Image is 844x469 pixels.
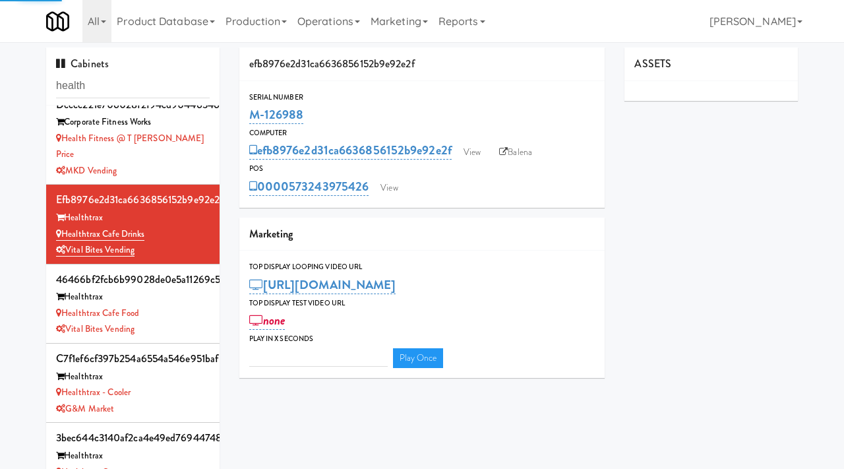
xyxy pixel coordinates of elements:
[56,428,210,448] div: 3bec644c3140af2ca4e49ed76944748c
[56,386,131,398] a: Healthtrax - Cooler
[56,228,144,241] a: Healthtrax Cafe Drinks
[493,142,539,162] a: Balena
[249,261,595,274] div: Top Display Looping Video Url
[393,348,444,368] a: Play Once
[457,142,487,162] a: View
[56,114,210,131] div: Corporate Fitness Works
[249,127,595,140] div: Computer
[56,307,139,319] a: Healthtrax Cafe Food
[249,141,452,160] a: efb8976e2d31ca6636856152b9e92e2f
[46,344,220,423] li: c7f1ef6cf397b254a6554a546e951bafHealthtrax Healthtrax - CoolerG&M Market
[56,349,210,369] div: c7f1ef6cf397b254a6554a546e951baf
[56,210,210,226] div: Healthtrax
[56,402,114,415] a: G&M Market
[56,164,117,177] a: MKD Vending
[239,47,605,81] div: efb8976e2d31ca6636856152b9e92e2f
[56,323,135,335] a: Vital Bites Vending
[56,289,210,305] div: Healthtrax
[56,270,210,290] div: 46466bf2fcb6b99028de0e5a11269c52
[56,56,109,71] span: Cabinets
[46,10,69,33] img: Micromart
[249,311,286,330] a: none
[249,226,293,241] span: Marketing
[56,132,204,161] a: Health Fitness @ T [PERSON_NAME] Price
[249,91,595,104] div: Serial Number
[249,332,595,346] div: Play in X seconds
[249,297,595,310] div: Top Display Test Video Url
[249,162,595,175] div: POS
[46,90,220,185] li: dcccc221e706028f2f94cd9044634673Corporate Fitness Works Health Fitness @ T [PERSON_NAME] PriceMKD...
[56,448,210,464] div: Healthtrax
[249,106,304,124] a: M-126988
[56,74,210,98] input: Search cabinets
[374,178,404,198] a: View
[56,190,210,210] div: efb8976e2d31ca6636856152b9e92e2f
[46,265,220,344] li: 46466bf2fcb6b99028de0e5a11269c52Healthtrax Healthtrax Cafe FoodVital Bites Vending
[56,369,210,385] div: Healthtrax
[249,177,369,196] a: 0000573243975426
[249,276,396,294] a: [URL][DOMAIN_NAME]
[634,56,671,71] span: ASSETS
[56,243,135,257] a: Vital Bites Vending
[46,185,220,264] li: efb8976e2d31ca6636856152b9e92e2fHealthtrax Healthtrax Cafe DrinksVital Bites Vending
